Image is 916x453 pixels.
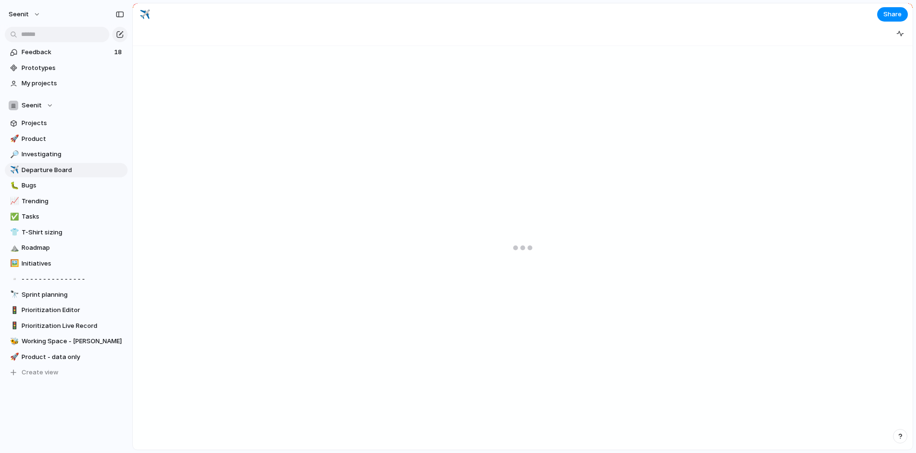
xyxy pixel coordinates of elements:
div: 🔭 [10,289,17,300]
span: Seenit [9,10,29,19]
button: 🖼️ [9,259,18,268]
div: ✈️ [10,164,17,175]
div: ▫️ [10,274,17,285]
button: Share [877,7,908,22]
a: Prototypes [5,61,128,75]
span: Product [22,134,124,144]
span: Investigating [22,150,124,159]
span: Seenit [22,101,42,110]
div: 🚦 [10,305,17,316]
button: 🔎 [9,150,18,159]
span: Prioritization Live Record [22,321,124,331]
span: Feedback [22,47,111,57]
button: Seenit [4,7,46,22]
a: 👕T-Shirt sizing [5,225,128,240]
button: 🔭 [9,290,18,300]
button: ✈️ [137,7,153,22]
button: ⛰️ [9,243,18,253]
a: 🖼️Initiatives [5,256,128,271]
span: Share [883,10,902,19]
a: 🚀Product - data only [5,350,128,364]
div: 🐛 [10,180,17,191]
span: 18 [114,47,124,57]
span: Roadmap [22,243,124,253]
div: ✅ [10,211,17,222]
div: 📈 [10,196,17,207]
button: 📈 [9,197,18,206]
span: Bugs [22,181,124,190]
div: 🚀 [10,133,17,144]
span: Projects [22,118,124,128]
button: ✈️ [9,165,18,175]
a: 🐝Working Space - [PERSON_NAME] [5,334,128,348]
button: 🚦 [9,321,18,331]
a: 🐛Bugs [5,178,128,193]
a: My projects [5,76,128,91]
div: ✈️ [140,8,150,21]
button: 🐛 [9,181,18,190]
div: 🐝 [10,336,17,347]
a: 🚀Product [5,132,128,146]
span: Prototypes [22,63,124,73]
div: 🔎 [10,149,17,160]
a: 🚦Prioritization Live Record [5,319,128,333]
span: Sprint planning [22,290,124,300]
span: Trending [22,197,124,206]
span: My projects [22,79,124,88]
div: 🚦 [10,320,17,331]
a: Projects [5,116,128,130]
a: 🚦Prioritization Editor [5,303,128,317]
span: Initiatives [22,259,124,268]
div: 🚀 [10,351,17,362]
button: ▫️ [9,274,18,284]
span: Create view [22,368,59,377]
button: 🚦 [9,305,18,315]
span: Departure Board [22,165,124,175]
a: 📈Trending [5,194,128,209]
div: ⛰️ [10,243,17,254]
a: ⛰️Roadmap [5,241,128,255]
div: 👕 [10,227,17,238]
a: Feedback18 [5,45,128,59]
button: Create view [5,365,128,380]
span: Prioritization Editor [22,305,124,315]
a: ✈️Departure Board [5,163,128,177]
button: 👕 [9,228,18,237]
span: Product - data only [22,352,124,362]
span: - - - - - - - - - - - - - - - [22,274,124,284]
button: 🚀 [9,134,18,144]
span: Tasks [22,212,124,221]
button: ✅ [9,212,18,221]
span: T-Shirt sizing [22,228,124,237]
a: 🔭Sprint planning [5,288,128,302]
div: 🖼️ [10,258,17,269]
button: Seenit [5,98,128,113]
a: ✅Tasks [5,209,128,224]
a: ▫️- - - - - - - - - - - - - - - [5,272,128,286]
button: 🚀 [9,352,18,362]
button: 🐝 [9,337,18,346]
span: Working Space - [PERSON_NAME] [22,337,124,346]
a: 🔎Investigating [5,147,128,162]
